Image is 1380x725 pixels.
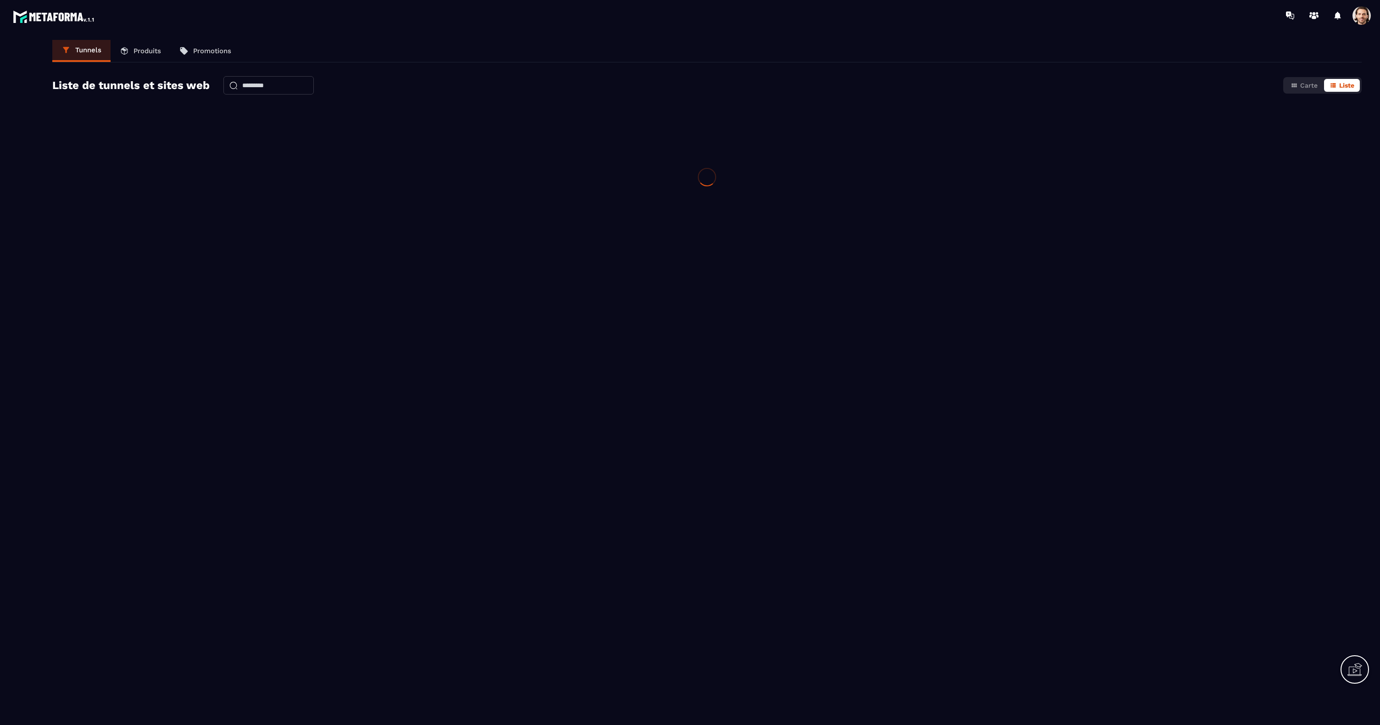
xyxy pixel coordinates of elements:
[1339,82,1354,89] span: Liste
[13,8,95,25] img: logo
[134,47,161,55] p: Produits
[170,40,240,62] a: Promotions
[1300,82,1318,89] span: Carte
[1324,79,1360,92] button: Liste
[111,40,170,62] a: Produits
[75,46,101,54] p: Tunnels
[52,40,111,62] a: Tunnels
[193,47,231,55] p: Promotions
[52,76,210,95] h2: Liste de tunnels et sites web
[1285,79,1323,92] button: Carte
